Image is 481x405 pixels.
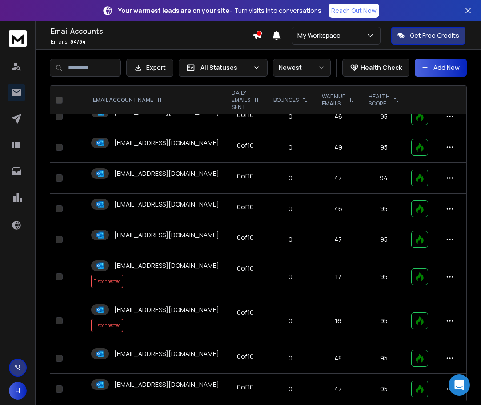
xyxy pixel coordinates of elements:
p: – Turn visits into conversations [118,6,321,15]
div: 0 of 10 [237,172,254,181]
div: 0 of 10 [237,352,254,361]
div: EMAIL ACCOUNT NAME [93,97,162,104]
td: 95 [361,194,406,224]
td: 95 [361,224,406,255]
p: 0 [272,174,309,182]
p: [EMAIL_ADDRESS][DOMAIN_NAME] [114,349,219,358]
button: Health Check [342,59,409,77]
p: 0 [272,272,309,281]
p: 0 [272,385,309,393]
p: [EMAIL_ADDRESS][DOMAIN_NAME] [114,305,219,314]
td: 95 [361,255,406,299]
td: 47 [315,224,361,255]
td: 95 [361,101,406,132]
td: 94 [361,163,406,194]
div: 0 of 10 [237,264,254,273]
p: Get Free Credits [410,31,459,40]
p: 0 [272,204,309,213]
td: 95 [361,343,406,374]
p: 0 [272,235,309,244]
div: 0 of 10 [237,141,254,150]
p: HEALTH SCORE [369,93,390,107]
img: logo [9,30,27,47]
p: 0 [272,143,309,152]
p: 0 [272,316,309,325]
div: 0 of 10 [237,202,254,211]
td: 46 [315,194,361,224]
button: Get Free Credits [391,27,465,45]
p: Health Check [361,63,402,72]
span: 54 / 54 [70,38,86,45]
button: H [9,382,27,400]
td: 47 [315,374,361,405]
td: 95 [361,132,406,163]
p: BOUNCES [273,97,299,104]
div: 0 of 10 [237,233,254,242]
a: Reach Out Now [329,4,379,18]
p: All Statuses [200,63,249,72]
p: [EMAIL_ADDRESS][DOMAIN_NAME] [114,261,219,270]
button: Export [126,59,173,77]
p: [EMAIL_ADDRESS][DOMAIN_NAME] [114,169,219,178]
p: [EMAIL_ADDRESS][DOMAIN_NAME] [114,200,219,209]
button: Add New [415,59,467,77]
h1: Email Accounts [51,26,253,36]
td: 17 [315,255,361,299]
div: 0 of 10 [237,383,254,392]
p: [EMAIL_ADDRESS][DOMAIN_NAME] [114,231,219,239]
span: Disconnected [91,275,123,288]
td: 95 [361,374,406,405]
button: Newest [273,59,331,77]
td: 46 [315,101,361,132]
p: My Workspace [297,31,344,40]
td: 48 [315,343,361,374]
td: 49 [315,132,361,163]
div: 0 of 10 [237,110,254,119]
div: 0 of 10 [237,308,254,317]
p: WARMUP EMAILS [322,93,345,107]
p: [EMAIL_ADDRESS][DOMAIN_NAME] [114,380,219,389]
p: 0 [272,112,309,121]
span: Disconnected [91,319,123,332]
p: 0 [272,354,309,363]
td: 16 [315,299,361,343]
strong: Your warmest leads are on your site [118,6,229,15]
div: Open Intercom Messenger [449,374,470,396]
p: [EMAIL_ADDRESS][DOMAIN_NAME] [114,138,219,147]
p: DAILY EMAILS SENT [232,89,250,111]
p: Reach Out Now [331,6,377,15]
td: 95 [361,299,406,343]
td: 47 [315,163,361,194]
p: Emails : [51,38,253,45]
